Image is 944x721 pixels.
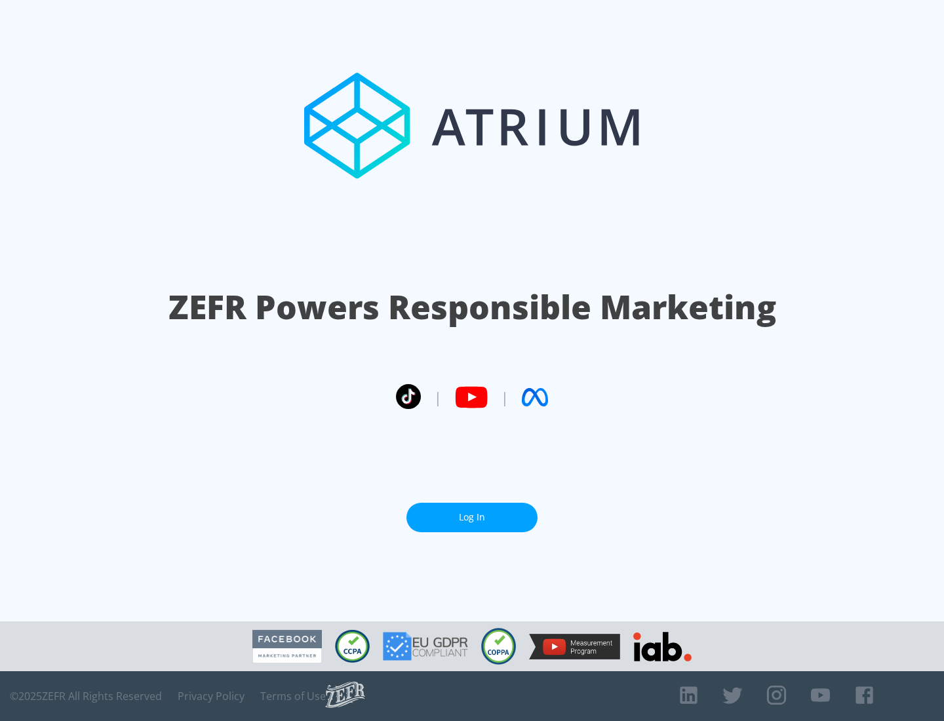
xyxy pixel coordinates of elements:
img: COPPA Compliant [481,628,516,665]
img: YouTube Measurement Program [529,634,620,659]
span: | [501,387,509,407]
img: Facebook Marketing Partner [252,630,322,663]
a: Log In [406,503,538,532]
h1: ZEFR Powers Responsible Marketing [168,284,776,330]
span: © 2025 ZEFR All Rights Reserved [10,690,162,703]
a: Terms of Use [260,690,326,703]
img: GDPR Compliant [383,632,468,661]
span: | [434,387,442,407]
a: Privacy Policy [178,690,245,703]
img: CCPA Compliant [335,630,370,663]
img: IAB [633,632,692,661]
